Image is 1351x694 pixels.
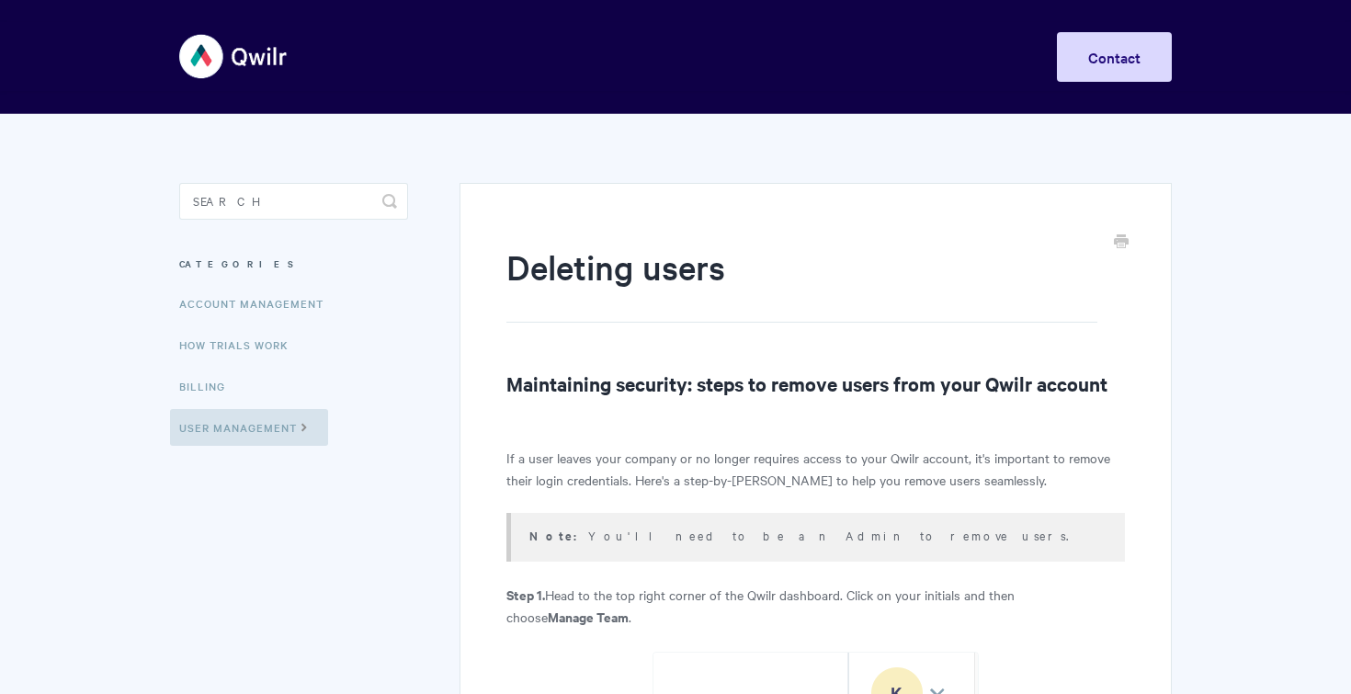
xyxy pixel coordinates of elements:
[506,244,1097,323] h1: Deleting users
[1057,32,1172,82] a: Contact
[548,607,629,626] strong: Manage Team
[179,183,408,220] input: Search
[506,447,1125,491] p: If a user leaves your company or no longer requires access to your Qwilr account, it's important ...
[179,326,302,363] a: How Trials Work
[1114,233,1129,253] a: Print this Article
[506,585,545,604] strong: Step 1.
[179,368,239,404] a: Billing
[529,527,588,544] strong: Note:
[170,409,328,446] a: User Management
[179,285,337,322] a: Account Management
[179,247,408,280] h3: Categories
[506,370,1107,396] strong: Maintaining security: steps to remove users from your Qwilr account
[179,22,289,91] img: Qwilr Help Center
[506,584,1125,628] p: Head to the top right corner of the Qwilr dashboard. Click on your initials and then choose .
[529,524,1102,547] p: You'll need to be an Admin to remove users.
